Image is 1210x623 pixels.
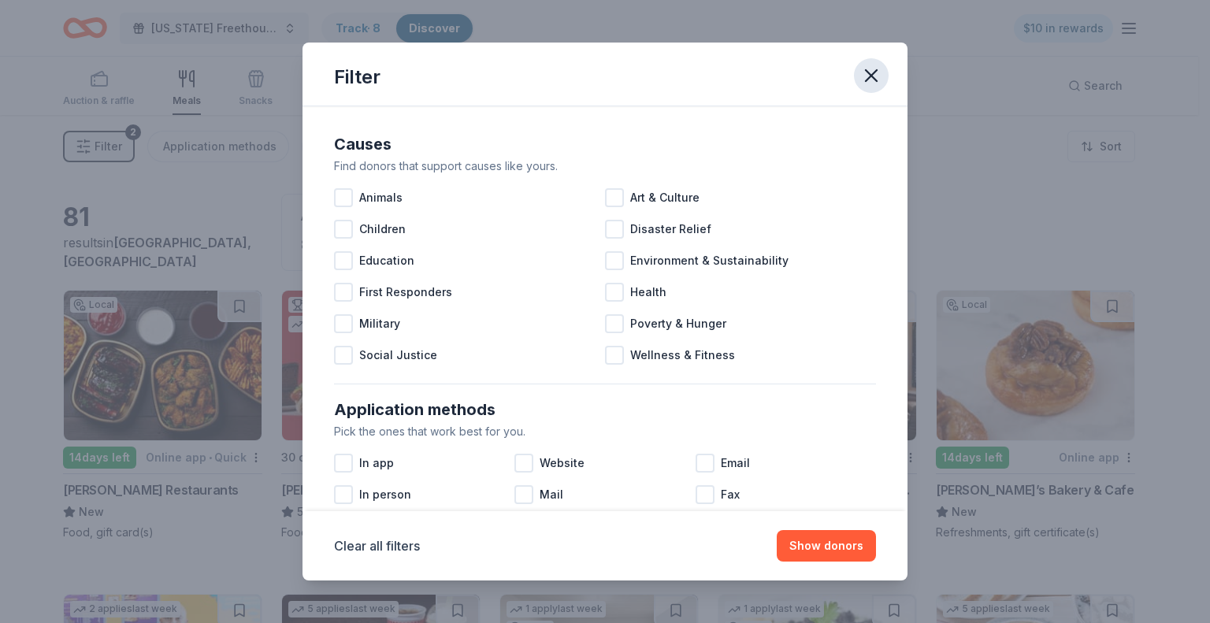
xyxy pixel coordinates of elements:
[359,251,414,270] span: Education
[540,485,563,504] span: Mail
[334,397,876,422] div: Application methods
[359,346,437,365] span: Social Justice
[334,422,876,441] div: Pick the ones that work best for you.
[359,220,406,239] span: Children
[334,65,380,90] div: Filter
[630,220,711,239] span: Disaster Relief
[334,132,876,157] div: Causes
[334,157,876,176] div: Find donors that support causes like yours.
[630,188,700,207] span: Art & Culture
[359,454,394,473] span: In app
[630,314,726,333] span: Poverty & Hunger
[777,530,876,562] button: Show donors
[359,314,400,333] span: Military
[721,485,740,504] span: Fax
[540,454,585,473] span: Website
[359,485,411,504] span: In person
[359,188,403,207] span: Animals
[630,283,666,302] span: Health
[334,536,420,555] button: Clear all filters
[630,251,789,270] span: Environment & Sustainability
[630,346,735,365] span: Wellness & Fitness
[359,283,452,302] span: First Responders
[721,454,750,473] span: Email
